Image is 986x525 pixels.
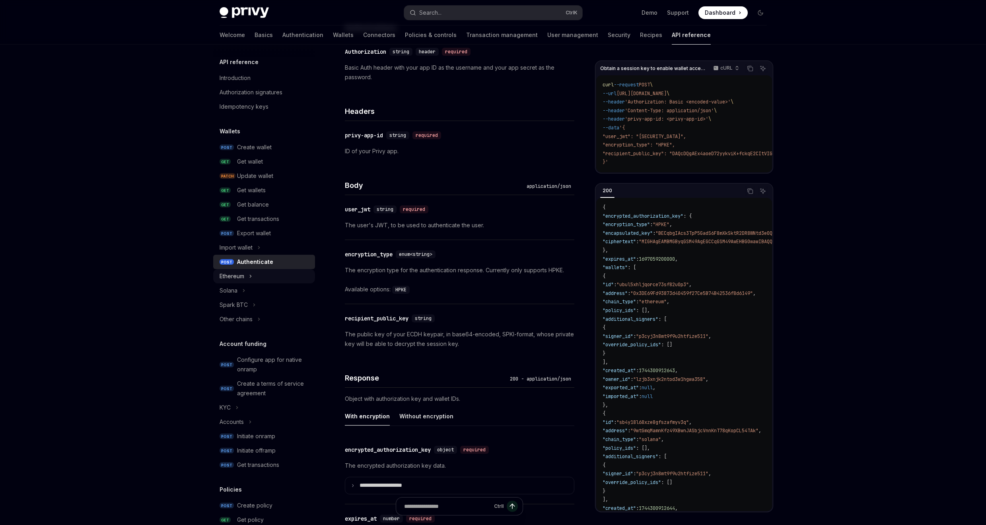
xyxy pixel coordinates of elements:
[389,132,406,139] span: string
[213,169,315,183] a: PATCHUpdate wallet
[636,307,650,314] span: : [],
[213,85,315,100] a: Authorization signatures
[614,82,639,88] span: --request
[213,269,315,283] button: Toggle Ethereum section
[220,271,244,281] div: Ethereum
[658,453,667,460] span: : [
[377,206,393,213] span: string
[220,25,245,45] a: Welcome
[672,25,711,45] a: API reference
[633,333,636,340] span: :
[636,333,708,340] span: "p3cyj3n8mt9f9u2htfize511"
[639,82,650,88] span: POST
[213,498,315,513] a: POSTCreate policy
[616,90,667,97] span: [URL][DOMAIN_NAME]
[220,187,231,193] span: GET
[655,230,906,236] span: "BECqbgIAcs3TpP5GadS6F8mXkSktR2DR8WNtd3e0Qcy7PpoRHEygpzjFWttntS+SEM3VSr4Thewh18ZP9chseLE="
[213,415,315,429] button: Toggle Accounts section
[603,204,605,211] span: {
[603,479,661,486] span: "override_policy_ids"
[220,314,253,324] div: Other chains
[220,7,269,18] img: dark logo
[603,125,619,131] span: --data
[213,100,315,114] a: Idempotency keys
[758,186,768,196] button: Ask AI
[628,290,630,297] span: :
[630,290,753,297] span: "0x3DE69Fd93873d40459f27Ce5B74B42536f8d6149"
[603,470,633,477] span: "signer_id"
[419,49,436,55] span: header
[220,286,237,295] div: Solana
[603,264,628,271] span: "wallets"
[213,140,315,154] a: POSTCreate wallet
[345,205,370,213] div: user_jwt
[237,142,272,152] div: Create wallet
[213,283,315,298] button: Toggle Solana section
[714,107,717,114] span: \
[237,515,264,525] div: Get policy
[753,290,756,297] span: ,
[708,333,711,340] span: ,
[675,505,678,511] span: ,
[616,281,689,288] span: "ubul5xhljqorce73sf82u0p3"
[442,48,471,56] div: required
[415,315,432,322] span: string
[345,394,574,404] p: Object with authorization key and wallet IDs.
[404,6,582,20] button: Open search
[220,300,248,310] div: Spark BTC
[404,498,491,515] input: Ask a question...
[658,316,667,322] span: : [
[600,65,706,72] span: Obtain a session key to enable wallet access.
[636,470,708,477] span: "p3cyj3n8mt9f9u2htfize511"
[345,48,386,56] div: Authorization
[213,71,315,85] a: Introduction
[745,186,755,196] button: Copy the contents from the code block
[220,448,234,454] span: POST
[282,25,323,45] a: Authentication
[633,376,706,383] span: "lzjb3xnjk2ntod3w1hgwa358"
[625,99,731,105] span: 'Authorization: Basic <encoded-value>'
[639,436,661,443] span: "solana"
[636,505,639,511] span: :
[603,90,616,97] span: --url
[213,212,315,226] a: GETGet transactions
[399,251,432,258] span: enum<string>
[708,470,711,477] span: ,
[603,333,633,340] span: "signer_id"
[636,436,639,443] span: :
[213,353,315,377] a: POSTConfigure app for native onramp
[661,436,664,443] span: ,
[603,402,608,408] span: },
[220,57,259,67] h5: API reference
[220,216,231,222] span: GET
[603,393,639,400] span: "imported_at"
[669,221,672,228] span: ,
[603,324,605,331] span: {
[720,65,733,71] p: cURL
[345,221,574,230] p: The user's JWT, to be used to authenticate the user.
[237,501,272,510] div: Create policy
[220,485,242,494] h5: Policies
[603,410,605,417] span: {
[220,73,251,83] div: Introduction
[636,445,650,451] span: : [],
[220,88,282,97] div: Authorization signatures
[603,230,653,236] span: "encapsulated_key"
[220,417,244,427] div: Accounts
[345,250,393,258] div: encryption_type
[758,427,761,434] span: ,
[220,259,234,265] span: POST
[345,330,574,349] p: The public key of your ECDH keypair, in base64-encoded, SPKI-format, whose private key will be ab...
[619,125,625,131] span: '{
[639,505,675,511] span: 1744300912644
[603,376,630,383] span: "owner_id"
[603,142,675,148] span: "encryption_type": "HPKE",
[345,461,574,470] p: The encrypted authorization key data.
[603,307,636,314] span: "policy_ids"
[667,90,669,97] span: \
[213,226,315,240] a: POSTExport wallet
[220,144,234,150] span: POST
[603,281,614,288] span: "id"
[639,367,675,374] span: 1744300912643
[636,299,639,305] span: :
